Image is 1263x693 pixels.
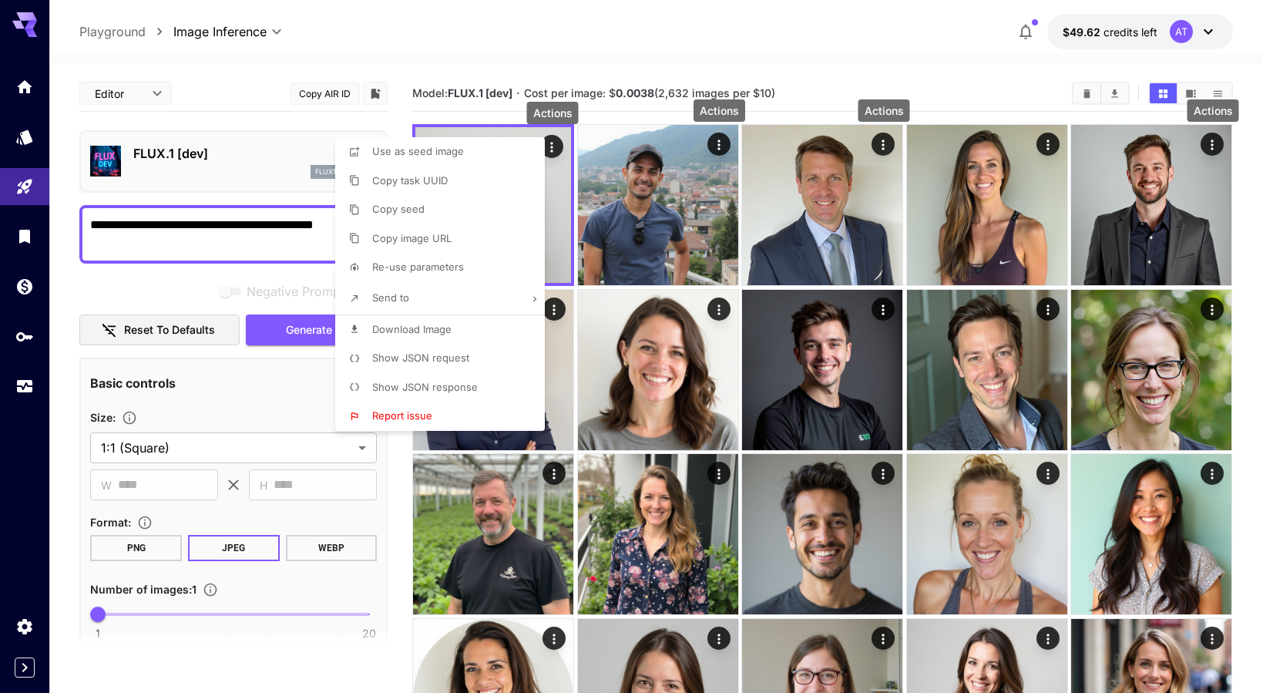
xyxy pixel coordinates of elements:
[372,381,478,393] span: Show JSON response
[372,174,448,187] span: Copy task UUID
[372,291,409,304] span: Send to
[372,145,464,157] span: Use as seed image
[1187,99,1239,122] div: Actions
[372,323,452,335] span: Download Image
[527,102,579,124] div: Actions
[372,409,432,422] span: Report issue
[694,99,745,122] div: Actions
[372,232,452,244] span: Copy image URL
[372,261,464,273] span: Re-use parameters
[372,352,469,364] span: Show JSON request
[372,203,425,215] span: Copy seed
[858,99,910,122] div: Actions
